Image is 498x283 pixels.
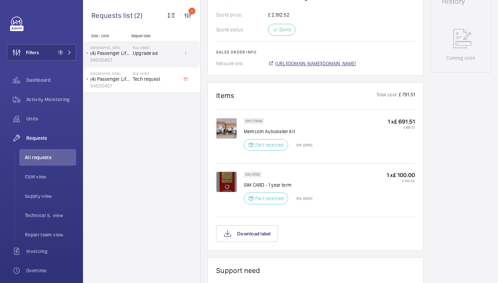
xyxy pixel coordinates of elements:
[246,120,262,122] p: SKU 17848
[91,11,134,20] span: Requests list
[90,57,130,64] p: 94500457
[398,91,415,100] p: £ 791.51
[255,195,284,202] p: Part received
[387,172,415,179] p: 1 x £ 100.00
[25,154,76,161] span: All requests
[7,44,76,61] button: Filters1
[255,141,284,148] p: Part received
[388,118,415,125] p: 1 x £ 691.51
[26,248,76,255] span: Invoicing
[90,82,130,89] p: 94500457
[133,76,178,82] span: Tech request
[25,173,76,180] span: CSM view
[376,91,398,100] p: Total cost:
[90,46,130,50] p: [GEOGRAPHIC_DATA]
[244,128,312,135] p: Memcom Autodialler Kit
[90,71,130,76] p: [GEOGRAPHIC_DATA]
[26,96,76,103] span: Activity Monitoring
[244,182,312,188] p: SIM CARD - 1 year term
[58,50,63,55] span: 1
[90,76,130,82] p: (4) Passenger Lift (4FL)
[388,125,415,129] p: £ 691.51
[26,115,76,122] span: Units
[26,77,76,84] span: Dashboard
[26,135,76,141] span: Requests
[275,60,356,67] span: [URL][DOMAIN_NAME][DOMAIN_NAME]
[25,231,76,238] span: Repair team view
[26,267,76,274] span: Overtime
[216,225,278,242] button: Download label
[268,60,356,67] a: [URL][DOMAIN_NAME][DOMAIN_NAME]
[83,33,129,38] p: Site - Unit
[216,50,415,55] h2: Sales order info
[25,193,76,199] span: Supply view
[387,179,415,183] p: £ 100.00
[90,50,130,57] p: (4) Passenger Lift (4FL)
[133,71,178,76] h2: R24-14350
[216,172,237,192] img: DLNmp5x9isW1WzyGm8z2Rk11aZF8wOLhN3gJOdTbyhwaQkFr.png
[25,212,76,219] span: Technical S. view
[216,118,237,139] img: K0Wg0O67f_geszMUP-HK6Vbfws_wtE40VX0U9c2ORqyJq8eF.png
[216,91,234,100] h1: Items
[26,49,39,56] span: Filters
[133,50,178,57] span: Upgrade ad
[216,266,260,275] h1: Support need
[133,46,178,50] h2: R24-09605
[292,196,312,201] p: ETA: [DATE]
[292,143,312,147] p: ETA: [DATE]
[131,33,177,38] p: Repair title
[246,173,260,176] p: SKU 6792
[446,55,475,61] p: Coming soon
